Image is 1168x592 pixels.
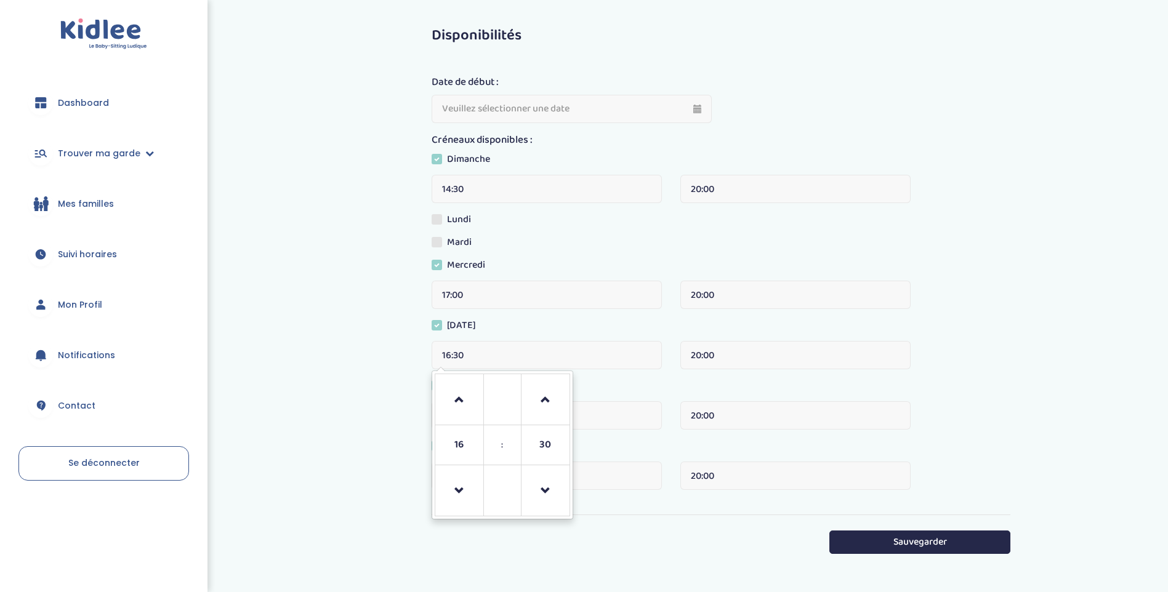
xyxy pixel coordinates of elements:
span: Se déconnecter [68,457,140,469]
a: Mes familles [18,182,189,226]
span: Suivi horaires [58,248,117,261]
a: Mon Profil [18,282,189,327]
span: Mes familles [58,198,114,210]
label: [DATE] [432,318,485,337]
span: Notifications [58,349,115,362]
img: logo.svg [60,18,147,50]
input: Veuillez sélectionner une date [432,95,712,123]
a: Increment Hour [441,377,477,422]
button: Sauvegarder [829,530,1010,553]
label: Lundi [432,212,480,231]
label: Créneaux disponibles : [432,132,533,148]
span: Trouver ma garde [58,147,140,160]
a: Notifications [18,333,189,377]
a: Dashboard [18,81,189,125]
label: Date de début : [432,74,499,90]
span: Contact [58,399,95,412]
span: Dashboard [58,97,109,110]
a: Decrement Minute [527,468,563,513]
span: Pick Hour [443,428,476,462]
a: Contact [18,383,189,428]
label: Mardi [432,235,481,254]
a: Increment Minute [527,377,563,422]
a: Decrement Hour [441,468,477,513]
span: Pick Minute [529,428,562,462]
span: Mon Profil [58,298,102,311]
a: Suivi horaires [18,232,189,276]
a: Se déconnecter [18,446,189,481]
a: Trouver ma garde [18,131,189,175]
h3: Disponibilités [432,28,1010,44]
label: Mercredi [432,258,494,276]
td: : [483,425,521,465]
label: Dimanche [432,152,499,170]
